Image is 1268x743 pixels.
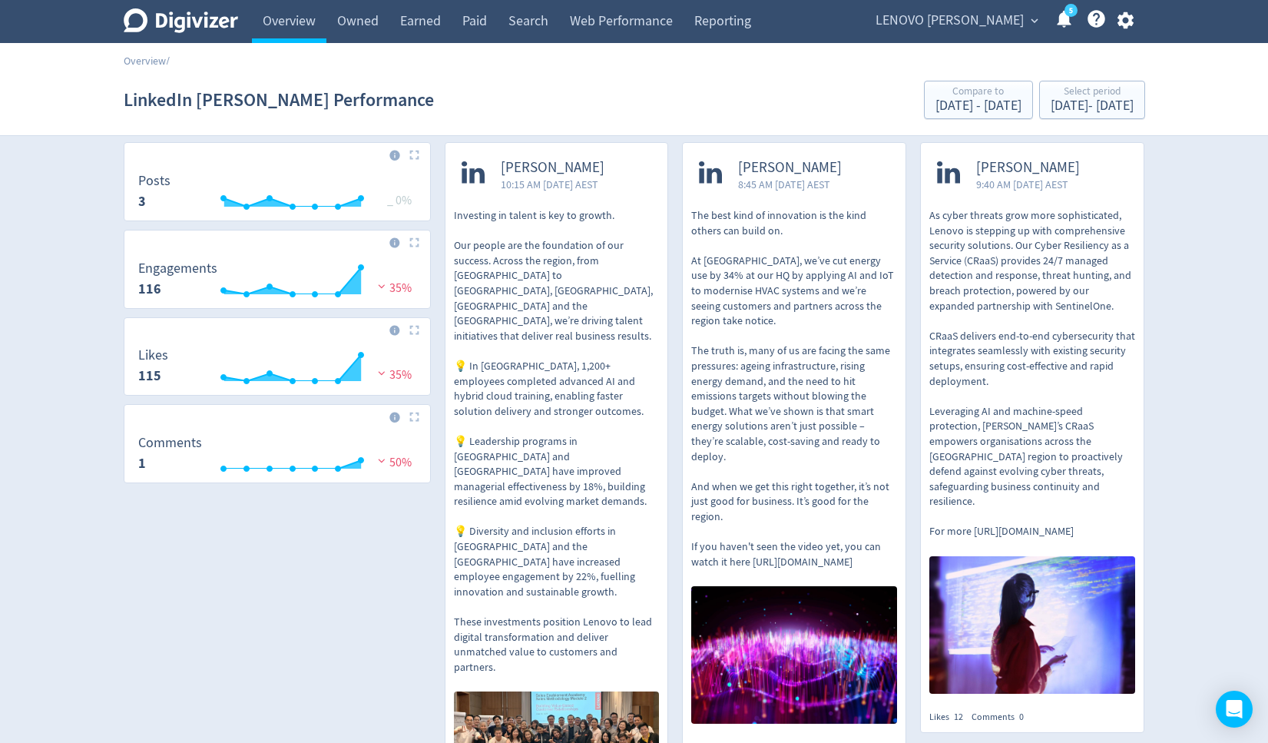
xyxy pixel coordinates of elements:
[374,280,412,296] span: 35%
[409,412,419,422] img: Placeholder
[870,8,1042,33] button: LENOVO [PERSON_NAME]
[929,711,972,724] div: Likes
[387,193,412,208] span: _ 0%
[976,159,1080,177] span: [PERSON_NAME]
[374,367,389,379] img: negative-performance.svg
[131,261,424,302] svg: Engagements 239
[409,325,419,335] img: Placeholder
[954,711,963,723] span: 12
[1019,711,1024,723] span: 0
[454,208,660,675] p: Investing in talent is key to growth. Our people are the foundation of our success. Across the re...
[138,367,161,385] strong: 115
[374,455,389,466] img: negative-performance.svg
[138,454,146,473] strong: 1
[374,367,412,383] span: 35%
[976,177,1080,192] span: 9:40 AM [DATE] AEST
[1051,86,1134,99] div: Select period
[1068,5,1072,16] text: 5
[501,159,604,177] span: [PERSON_NAME]
[683,143,905,728] a: [PERSON_NAME]8:45 AM [DATE] AESTThe best kind of innovation is the kind others can build on. At [...
[124,75,434,124] h1: LinkedIn [PERSON_NAME] Performance
[374,455,412,470] span: 50%
[124,54,166,68] a: Overview
[131,174,424,214] svg: Posts 4
[138,434,202,452] dt: Comments
[929,208,1135,539] p: As cyber threats grow more sophisticated, Lenovo is stepping up with comprehensive security solut...
[1064,4,1078,17] a: 5
[138,172,171,190] dt: Posts
[138,280,161,298] strong: 116
[501,177,604,192] span: 10:15 AM [DATE] AEST
[409,237,419,247] img: Placeholder
[166,54,170,68] span: /
[935,99,1021,113] div: [DATE] - [DATE]
[921,143,1144,698] a: [PERSON_NAME]9:40 AM [DATE] AESTAs cyber threats grow more sophisticated, Lenovo is stepping up w...
[1028,14,1041,28] span: expand_more
[138,192,146,211] strong: 3
[972,711,1032,724] div: Comments
[131,436,424,476] svg: Comments 2
[738,177,842,192] span: 8:45 AM [DATE] AEST
[935,86,1021,99] div: Compare to
[738,159,842,177] span: [PERSON_NAME]
[374,280,389,292] img: negative-performance.svg
[138,260,217,277] dt: Engagements
[691,208,897,569] p: The best kind of innovation is the kind others can build on. At [GEOGRAPHIC_DATA], we’ve cut ener...
[409,150,419,160] img: Placeholder
[1216,691,1253,728] div: Open Intercom Messenger
[1051,99,1134,113] div: [DATE] - [DATE]
[876,8,1024,33] span: LENOVO [PERSON_NAME]
[1039,81,1145,119] button: Select period[DATE]- [DATE]
[924,81,1033,119] button: Compare to[DATE] - [DATE]
[691,586,897,724] img: https://media.cf.digivizer.com/images/linkedin-138392256-urn:li:share:7364171897124605953-18d46e2...
[131,348,424,389] svg: Likes 237
[138,347,168,364] dt: Likes
[929,556,1135,694] img: https://media.cf.digivizer.com/images/linkedin-138392256-urn:li:share:7363713037528158209-7d587fc...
